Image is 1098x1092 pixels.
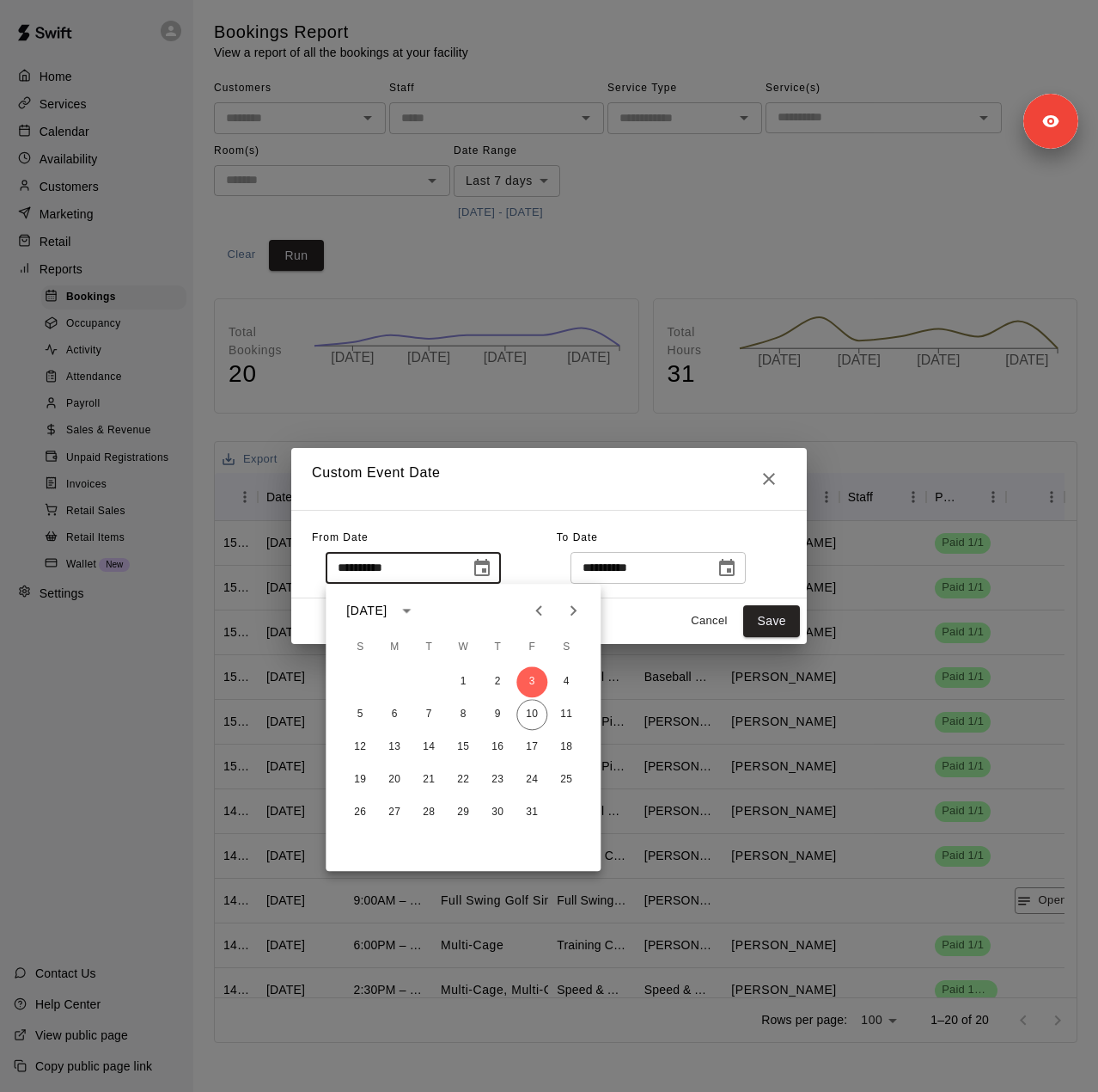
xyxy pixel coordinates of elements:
button: 5 [345,699,375,730]
button: 29 [448,797,479,828]
button: Cancel [681,608,736,635]
button: 21 [413,764,444,795]
button: 4 [551,666,582,697]
span: Friday [516,630,547,665]
button: 20 [379,764,410,795]
button: 13 [379,732,410,763]
button: Next month [556,593,590,628]
button: 25 [551,764,582,795]
button: 30 [482,797,513,828]
button: 12 [345,732,375,763]
button: 19 [345,764,375,795]
button: 15 [448,732,479,763]
button: 18 [551,732,582,763]
button: 14 [413,732,444,763]
span: Saturday [551,630,582,665]
button: 17 [516,732,547,763]
button: 28 [413,797,444,828]
button: Close [752,462,786,496]
button: Choose date, selected date is Oct 10, 2025 [710,551,744,586]
span: Wednesday [448,630,479,665]
span: Tuesday [413,630,444,665]
div: [DATE] [346,602,387,620]
span: To Date [557,531,598,543]
button: 27 [379,797,410,828]
h2: Custom Event Date [291,448,807,510]
button: 11 [551,699,582,730]
button: 23 [482,764,513,795]
button: 10 [516,699,547,730]
button: 24 [516,764,547,795]
button: 26 [345,797,375,828]
button: calendar view is open, switch to year view [393,596,422,625]
span: From Date [312,531,369,543]
span: Thursday [482,630,513,665]
span: Sunday [345,630,375,665]
button: 2 [482,666,513,697]
button: 7 [413,699,444,730]
button: 16 [482,732,513,763]
button: Save [743,605,800,637]
button: 8 [448,699,479,730]
button: 31 [516,797,547,828]
button: Choose date, selected date is Oct 3, 2025 [465,551,499,586]
button: Previous month [522,593,556,628]
button: 6 [379,699,410,730]
button: 9 [482,699,513,730]
button: 3 [516,666,547,697]
button: 1 [448,666,479,697]
button: 22 [448,764,479,795]
span: Monday [379,630,410,665]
